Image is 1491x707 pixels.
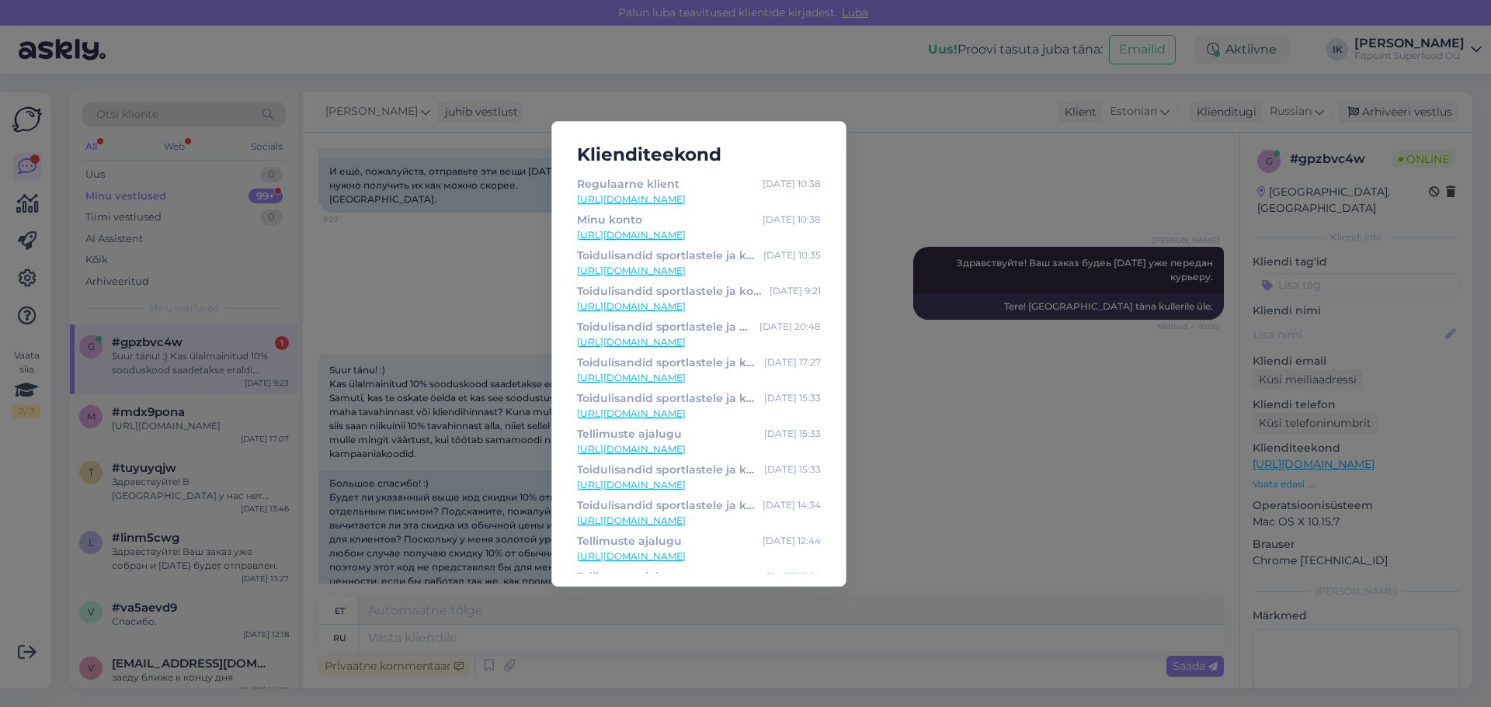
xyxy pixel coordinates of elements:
[763,497,821,514] div: [DATE] 14:34
[577,390,758,407] div: Toidulisandid sportlastele ja kogu perele müük [GEOGRAPHIC_DATA] ja e-poes
[577,247,757,264] div: Toidulisandid sportlastele ja kogu perele müük [GEOGRAPHIC_DATA] ja e-poes
[577,192,821,206] a: [URL][DOMAIN_NAME]
[577,549,821,563] a: [URL][DOMAIN_NAME]
[577,335,821,349] a: [URL][DOMAIN_NAME]
[764,425,821,442] div: [DATE] 15:33
[764,354,821,371] div: [DATE] 17:27
[577,478,821,492] a: [URL][DOMAIN_NAME]
[577,425,682,442] div: Tellimuste ajalugu
[577,371,821,385] a: [URL][DOMAIN_NAME]
[577,442,821,456] a: [URL][DOMAIN_NAME]
[577,497,756,514] div: Toidulisandid sportlastele ja kogu perele müük [GEOGRAPHIC_DATA] ja e-poes
[577,461,758,478] div: Toidulisandid sportlastele ja kogu perele müük [GEOGRAPHIC_DATA] ja e-poes
[577,514,821,528] a: [URL][DOMAIN_NAME]
[764,390,821,407] div: [DATE] 15:33
[577,407,821,421] a: [URL][DOMAIN_NAME]
[763,211,821,228] div: [DATE] 10:38
[577,568,682,585] div: Tellimuste ajalugu
[763,247,821,264] div: [DATE] 10:35
[577,354,758,371] div: Toidulisandid sportlastele ja kogu perele müük [GEOGRAPHIC_DATA] ja e-poes
[577,264,821,278] a: [URL][DOMAIN_NAME]
[577,282,763,300] div: Toidulisandid sportlastele ja kogu perele müük [GEOGRAPHIC_DATA] ja e-poes
[577,300,821,314] a: [URL][DOMAIN_NAME]
[565,140,833,169] h5: Klienditeekond
[759,318,821,335] div: [DATE] 20:48
[577,211,642,228] div: Minu konto
[763,175,821,192] div: [DATE] 10:38
[770,282,821,300] div: [DATE] 9:21
[577,228,821,242] a: [URL][DOMAIN_NAME]
[577,532,682,549] div: Tellimuste ajalugu
[577,175,679,192] div: Regulaarne klient
[577,318,753,335] div: Toidulisandid sportlastele ja kogu perele müük [GEOGRAPHIC_DATA] ja e-poes
[766,568,821,585] div: [DATE] 11:39
[763,532,821,549] div: [DATE] 12:44
[764,461,821,478] div: [DATE] 15:33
